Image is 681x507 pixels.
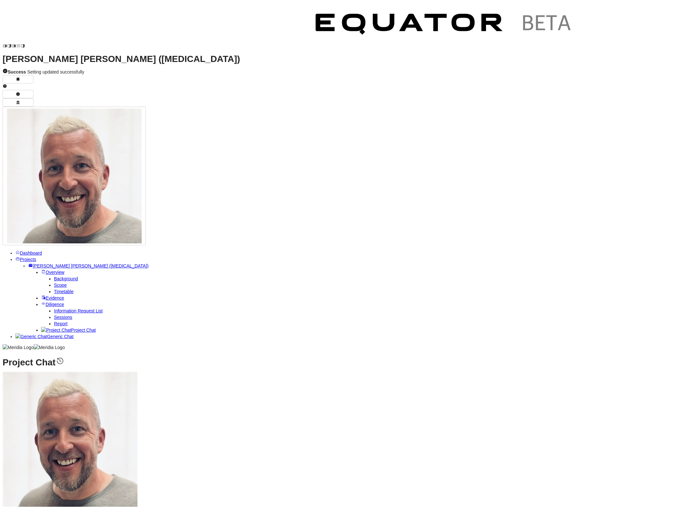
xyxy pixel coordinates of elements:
[34,344,65,351] img: Meridia Logo
[54,321,67,326] a: Report
[7,109,142,243] img: Profile Icon
[33,263,148,268] span: [PERSON_NAME] [PERSON_NAME] ([MEDICAL_DATA])
[8,69,26,74] strong: Success
[28,263,148,268] a: [PERSON_NAME] [PERSON_NAME] ([MEDICAL_DATA])
[54,289,74,294] a: Timetable
[54,308,103,313] a: Information Request List
[41,270,64,275] a: Overview
[54,276,78,281] a: Background
[3,344,34,351] img: Meridia Logo
[15,334,74,339] a: Generic ChatGeneric Chat
[71,328,96,333] span: Project Chat
[46,302,64,307] span: Diligence
[3,56,678,62] h1: [PERSON_NAME] [PERSON_NAME] ([MEDICAL_DATA])
[47,334,73,339] span: Generic Chat
[41,295,64,301] a: Evidence
[15,257,36,262] a: Projects
[54,315,72,320] a: Sessions
[8,69,84,74] span: Setting updated successfully
[305,3,584,48] img: Customer Logo
[15,250,42,256] a: Dashboard
[41,302,64,307] a: Diligence
[46,295,64,301] span: Evidence
[20,257,36,262] span: Projects
[25,3,305,48] img: Customer Logo
[3,356,678,366] h1: Project Chat
[41,328,96,333] a: Project ChatProject Chat
[20,250,42,256] span: Dashboard
[54,283,67,288] a: Scope
[15,333,47,340] img: Generic Chat
[41,327,71,333] img: Project Chat
[46,270,64,275] span: Overview
[3,372,137,507] img: Profile Icon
